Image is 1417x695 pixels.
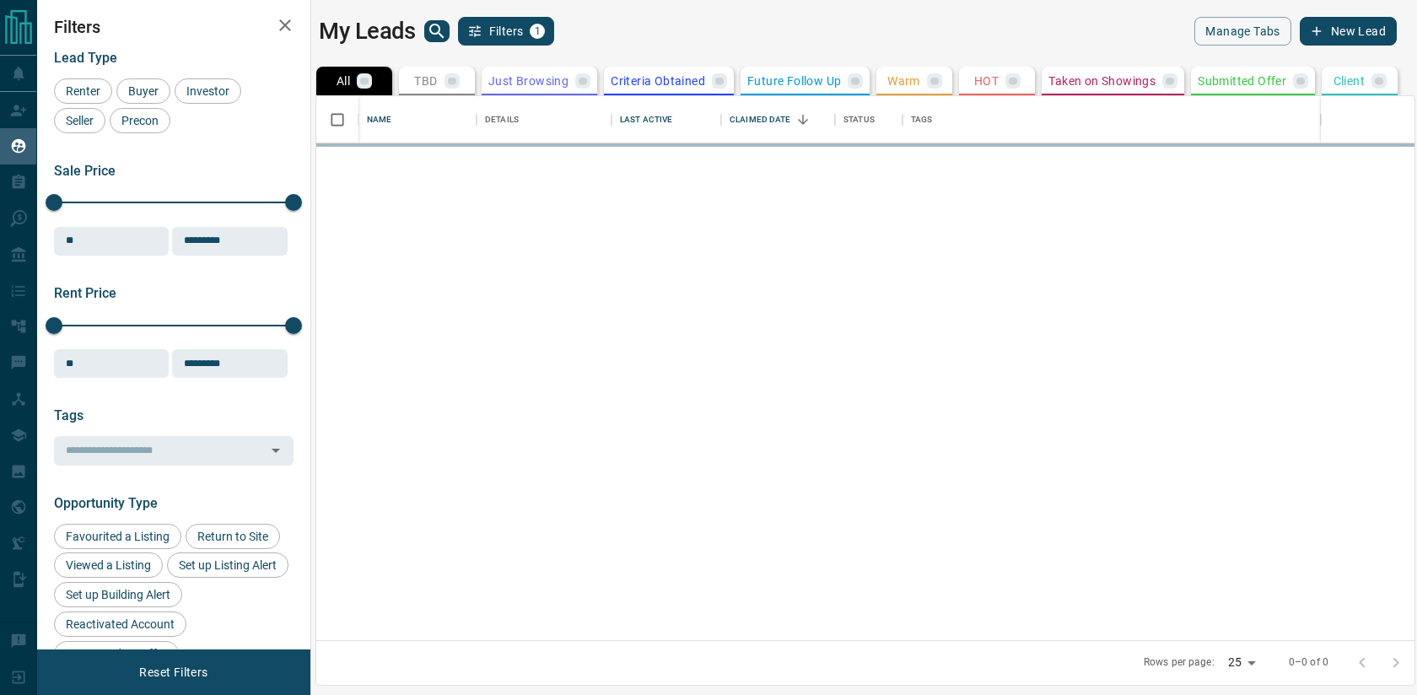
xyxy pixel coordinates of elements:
div: Buyer [116,78,170,104]
h2: Filters [54,17,294,37]
p: Warm [887,75,920,87]
div: Favourited a Listing [54,524,181,549]
div: 25 [1221,650,1262,675]
span: Renter [60,84,106,98]
button: Filters1 [458,17,555,46]
div: Set up Building Alert [54,582,182,607]
div: Name [367,96,392,143]
p: Future Follow Up [747,75,841,87]
div: Investor [175,78,241,104]
p: 0–0 of 0 [1289,655,1328,670]
div: Requested an Offer [54,641,179,666]
h1: My Leads [319,18,416,45]
div: Name [358,96,477,143]
span: Seller [60,114,100,127]
button: Sort [791,108,815,132]
div: Precon [110,108,170,133]
button: Manage Tabs [1194,17,1290,46]
span: 1 [531,25,543,37]
span: Set up Building Alert [60,588,176,601]
span: Reactivated Account [60,617,180,631]
span: Rent Price [54,285,116,301]
p: Submitted Offer [1198,75,1286,87]
span: Return to Site [191,530,274,543]
span: Opportunity Type [54,495,158,511]
div: Claimed Date [730,96,791,143]
p: Just Browsing [488,75,568,87]
p: All [337,75,350,87]
button: New Lead [1300,17,1397,46]
div: Reactivated Account [54,611,186,637]
span: Requested an Offer [60,647,173,660]
div: Return to Site [186,524,280,549]
div: Seller [54,108,105,133]
span: Lead Type [54,50,117,66]
div: Tags [902,96,1321,143]
p: HOT [974,75,999,87]
button: Open [264,439,288,462]
p: Rows per page: [1144,655,1215,670]
p: Criteria Obtained [611,75,705,87]
span: Viewed a Listing [60,558,157,572]
button: Reset Filters [128,658,218,687]
div: Details [485,96,519,143]
div: Status [835,96,902,143]
div: Tags [911,96,933,143]
span: Favourited a Listing [60,530,175,543]
span: Buyer [122,84,164,98]
span: Tags [54,407,84,423]
div: Claimed Date [721,96,835,143]
span: Precon [116,114,164,127]
span: Sale Price [54,163,116,179]
div: Renter [54,78,112,104]
p: TBD [414,75,437,87]
div: Last Active [620,96,672,143]
div: Status [843,96,875,143]
span: Set up Listing Alert [173,558,283,572]
p: Client [1333,75,1365,87]
div: Set up Listing Alert [167,552,288,578]
button: search button [424,20,450,42]
div: Last Active [612,96,721,143]
span: Investor [180,84,235,98]
div: Viewed a Listing [54,552,163,578]
div: Details [477,96,612,143]
p: Taken on Showings [1048,75,1156,87]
